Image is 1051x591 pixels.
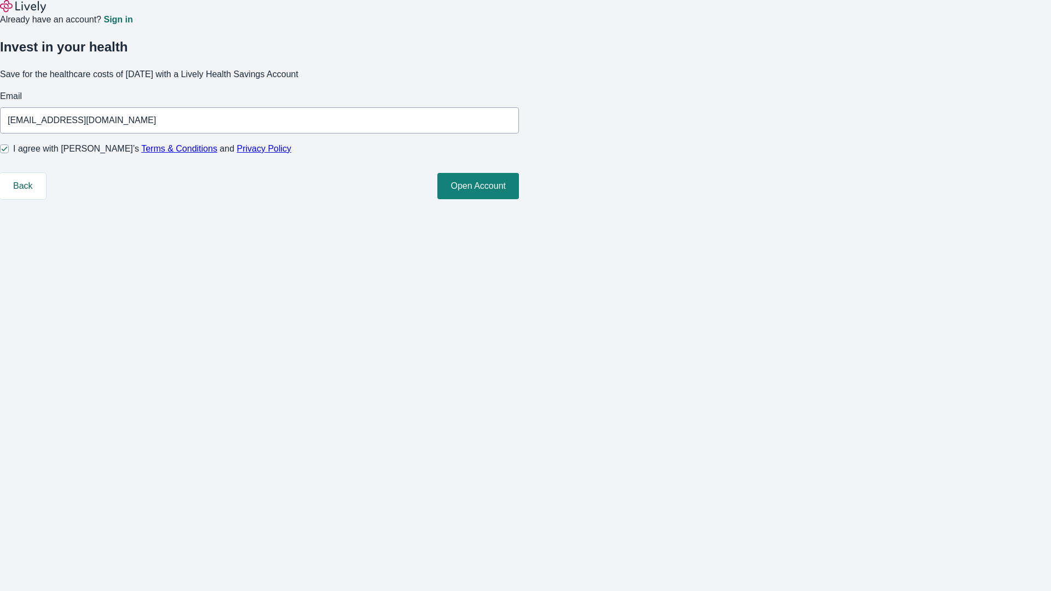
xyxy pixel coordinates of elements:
a: Sign in [103,15,132,24]
a: Terms & Conditions [141,144,217,153]
span: I agree with [PERSON_NAME]’s and [13,142,291,155]
button: Open Account [437,173,519,199]
a: Privacy Policy [237,144,292,153]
